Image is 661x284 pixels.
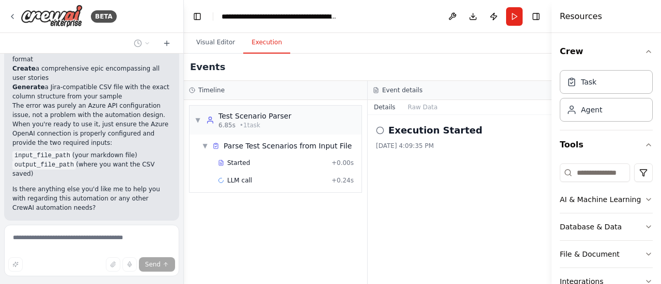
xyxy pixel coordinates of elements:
[12,101,171,147] p: The error was purely an Azure API configuration issue, not a problem with the automation design. ...
[106,257,120,272] button: Upload files
[529,9,543,24] button: Hide right sidebar
[139,257,175,272] button: Send
[560,130,653,159] button: Tools
[190,60,225,74] h2: Events
[12,185,171,212] p: Is there anything else you'd like me to help you with regarding this automation or any other Crew...
[240,121,260,129] span: • 1 task
[332,176,354,185] span: + 0.24s
[21,5,83,28] img: Logo
[382,86,422,94] h3: Event details
[243,32,290,54] button: Execution
[12,65,36,72] strong: Create
[12,82,171,101] li: a Jira-compatible CSV file with the exact column structure from your sample
[12,83,45,91] strong: Generate
[12,160,171,178] li: (where you want the CSV saved)
[332,159,354,167] span: + 0.00s
[159,37,175,49] button: Start a new chat
[581,77,596,87] div: Task
[581,105,602,115] div: Agent
[560,186,653,213] button: AI & Machine Learning
[12,160,76,170] code: output_file_path
[560,222,622,232] div: Database & Data
[8,257,23,272] button: Improve this prompt
[218,121,235,129] span: 6.85s
[227,159,250,167] span: Started
[130,37,154,49] button: Switch to previous chat
[560,213,653,240] button: Database & Data
[222,11,338,22] nav: breadcrumb
[560,37,653,66] button: Crew
[388,123,482,138] h2: Execution Started
[188,32,243,54] button: Visual Editor
[368,100,402,114] button: Details
[12,151,171,160] li: (your markdown file)
[218,111,291,121] div: Test Scenario Parser
[560,66,653,130] div: Crew
[227,176,252,185] span: LLM call
[91,10,117,23] div: BETA
[560,194,641,205] div: AI & Machine Learning
[202,142,208,150] span: ▼
[224,141,352,151] span: Parse Test Scenarios from Input File
[560,10,602,23] h4: Resources
[12,45,171,64] li: them into proper user stories with agile format
[145,260,161,269] span: Send
[402,100,444,114] button: Raw Data
[190,9,204,24] button: Hide left sidebar
[122,257,137,272] button: Click to speak your automation idea
[12,151,72,160] code: input_file_path
[560,241,653,268] button: File & Document
[195,116,201,124] span: ▼
[12,64,171,82] li: a comprehensive epic encompassing all user stories
[560,249,620,259] div: File & Document
[376,142,543,150] div: [DATE] 4:09:35 PM
[198,86,225,94] h3: Timeline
